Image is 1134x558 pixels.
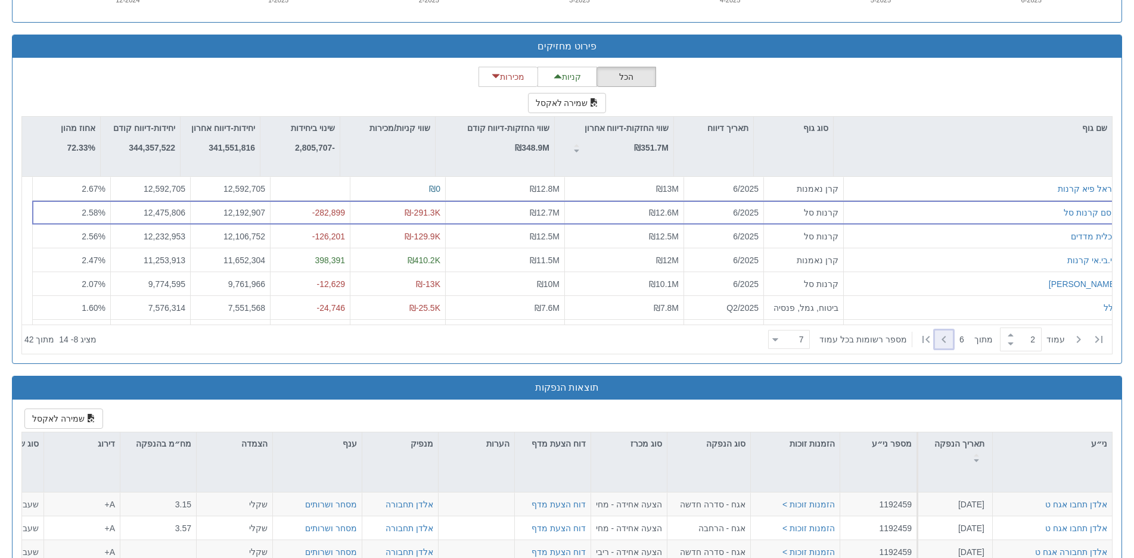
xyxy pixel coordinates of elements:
div: 11,253,913 [116,254,185,266]
button: שמירה לאקסל [24,409,103,429]
div: 2.47 % [38,254,105,266]
div: אלדן תחבורה [386,546,433,558]
div: Q2/2025 [689,302,759,314]
div: A+ [49,546,115,558]
div: קסם קרנות סל [1064,207,1117,219]
div: מח״מ בהנפקה [120,432,196,469]
span: ₪10.1M [649,279,679,289]
div: אגח - סדרה חדשה [672,546,745,558]
div: שקלי [201,522,268,534]
span: ₪-13K [416,279,440,289]
div: קרנות סל [769,230,838,242]
div: 6/2025 [689,230,759,242]
div: סוג מכרז [591,432,667,455]
span: ₪-129.9K [405,232,440,241]
button: אלדן תחבורה [386,498,433,510]
div: 6/2025 [689,183,759,195]
div: הזמנות זוכות [751,432,840,455]
span: ₪12.5M [649,232,679,241]
span: ₪10M [537,279,560,289]
button: [PERSON_NAME] [1049,278,1117,290]
div: [DATE] [922,546,984,558]
div: -24,746 [275,302,345,314]
div: 6/2025 [689,207,759,219]
span: ₪7.8M [654,303,679,313]
div: הערות [439,432,514,455]
div: ני״ע [993,432,1112,455]
div: אגח - הרחבה [672,522,745,534]
span: ₪410.2K [408,255,440,265]
div: דוח הצעת מדף [515,432,591,469]
h3: פירוט מחזיקים [21,41,1113,52]
span: ₪12.6M [649,208,679,217]
p: יחידות-דיווח אחרון [191,121,255,135]
div: ‏מציג 8 - 14 ‏ מתוך 42 [24,326,97,353]
div: A+ [49,498,115,510]
div: תאריך הנפקה [918,432,992,469]
div: שקלי [201,546,268,558]
div: -126,201 [275,230,345,242]
div: 12,592,705 [116,183,185,195]
div: מסחר ושרותים [305,498,357,510]
button: הזמנות זוכות > [782,522,835,534]
a: דוח הצעת מדף [532,547,586,557]
strong: 344,357,522 [129,143,175,152]
button: הזמנות זוכות > [782,546,835,558]
div: סוג הנפקה [667,432,750,455]
div: [DATE] [922,522,984,534]
div: שווי קניות/מכירות [340,117,435,139]
div: 1192459 [845,546,912,558]
div: 7,551,568 [195,302,265,314]
div: תכלית מדדים [1071,230,1117,242]
span: 6 [959,333,974,345]
div: 6/2025 [689,254,759,266]
div: סוג גוף [754,117,833,139]
span: ₪7.6M [535,303,560,313]
div: 12,475,806 [116,207,185,219]
div: [DATE] [922,498,984,510]
div: הצעה אחידה - ריבית [596,546,662,558]
div: 2.67 % [38,183,105,195]
div: 9,774,595 [116,278,185,290]
div: הצמדה [197,432,272,455]
button: מסחר ושרותים [305,546,357,558]
div: תאריך דיווח [674,117,753,139]
div: ענף [273,432,362,455]
span: ‏מספר רשומות בכל עמוד [819,333,907,345]
button: קניות [538,67,597,87]
div: אגח - סדרה חדשה [672,498,745,510]
div: שם גוף [834,117,1112,139]
div: אלדן תחבו אגח ט [1045,522,1107,534]
div: 12,192,907 [195,207,265,219]
span: ₪13M [656,184,679,194]
button: אלדן תחבורה [386,522,433,534]
button: אלדן תחבורה אגח ט [1035,546,1107,558]
span: ₪12.5M [530,232,560,241]
div: 2.07 % [38,278,105,290]
div: 2.56 % [38,230,105,242]
div: 11,652,304 [195,254,265,266]
button: אלדן תחבו אגח ט [1045,498,1107,510]
div: קרן נאמנות [769,254,838,266]
strong: -2,805,707 [295,143,335,152]
div: מסחר ושרותים [305,522,357,534]
p: שווי החזקות-דיווח קודם [467,121,549,135]
strong: 341,551,816 [209,143,255,152]
div: 3.15 [125,498,191,510]
button: כלל [1104,302,1117,314]
span: ₪-25.5K [409,303,440,313]
button: מכירות [479,67,538,87]
div: 2.58 % [38,207,105,219]
div: 9,761,966 [195,278,265,290]
div: קרנות סל [769,278,838,290]
p: יחידות-דיווח קודם [113,121,175,135]
span: ‏עמוד [1046,333,1065,345]
p: אחוז מהון [61,121,95,135]
div: דירוג [44,432,120,455]
a: דוח הצעת מדף [532,500,586,509]
div: 6/2025 [689,278,759,290]
div: אי.בי.אי קרנות [1067,254,1117,266]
